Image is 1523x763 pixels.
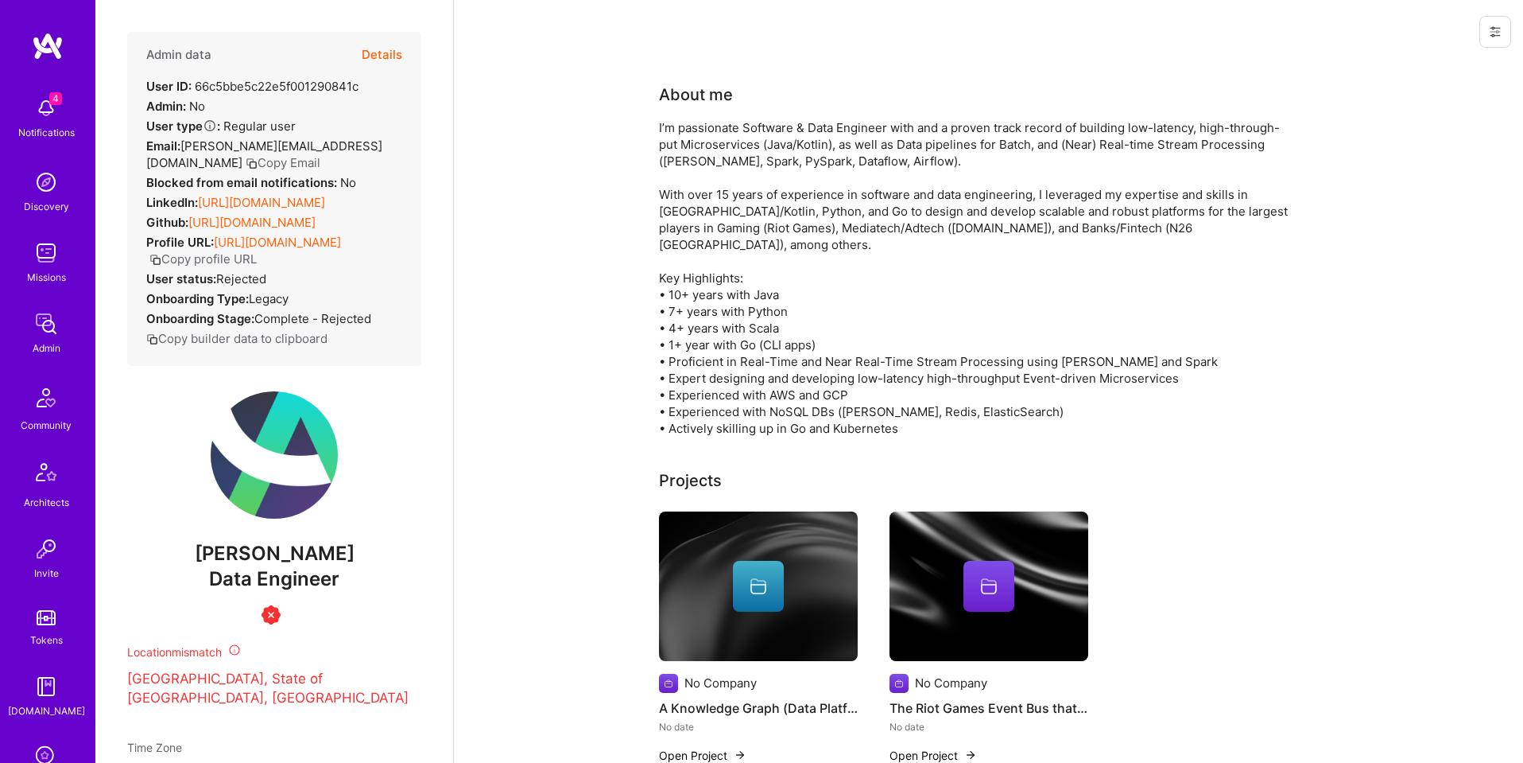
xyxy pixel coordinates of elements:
a: [URL][DOMAIN_NAME] [198,195,325,210]
img: admin teamwork [30,308,62,340]
div: 66c5bbe5c22e5f001290841c [146,78,358,95]
strong: Github: [146,215,188,230]
img: arrow-right [964,749,977,761]
button: Copy builder data to clipboard [146,330,327,347]
img: cover [659,512,858,661]
img: teamwork [30,237,62,269]
i: Help [203,119,217,133]
span: Rejected [216,271,266,286]
button: Copy Email [246,154,320,171]
div: No [146,98,205,115]
span: [PERSON_NAME][EMAIL_ADDRESS][DOMAIN_NAME] [146,138,382,170]
div: Missions [27,269,66,286]
strong: LinkedIn: [146,195,198,210]
img: Architects [27,456,65,494]
img: User Avatar [211,391,338,519]
div: I’m passionate Software & Data Engineer with and a proven track record of building low-latency, h... [659,119,1295,437]
button: Details [362,32,402,78]
strong: Onboarding Type: [146,291,249,306]
span: 4 [49,92,62,105]
strong: Admin: [146,99,186,114]
div: About me [659,83,733,107]
i: icon Copy [246,158,258,169]
div: Projects [659,469,722,492]
img: tokens [37,610,56,625]
div: Architects [24,494,69,511]
div: Tokens [30,632,63,648]
img: cover [889,512,1088,661]
img: Invite [30,533,62,565]
p: [GEOGRAPHIC_DATA], State of [GEOGRAPHIC_DATA], [GEOGRAPHIC_DATA] [127,670,421,708]
img: Community [27,379,65,417]
div: No [146,174,356,191]
div: Admin [33,340,60,356]
strong: Email: [146,138,180,154]
img: guide book [30,671,62,703]
button: Copy profile URL [149,251,257,267]
div: [DOMAIN_NAME] [8,703,85,719]
div: No date [889,718,1088,735]
span: Time Zone [127,741,182,754]
span: [PERSON_NAME] [127,542,421,566]
strong: User status: [146,271,216,286]
img: arrow-right [734,749,746,761]
strong: User type : [146,119,220,134]
img: Company logo [659,674,678,693]
div: No Company [684,675,757,691]
div: Regular user [146,118,296,134]
div: Notifications [18,124,75,141]
div: No date [659,718,858,735]
h4: The Riot Games Event Bus that handling over 500M+ events/second and serves the data across severa... [889,698,1088,718]
span: legacy [249,291,289,306]
h4: Admin data [146,48,211,62]
div: Community [21,417,72,434]
div: Invite [34,565,59,582]
img: bell [30,92,62,124]
strong: Profile URL: [146,235,214,250]
strong: User ID: [146,79,192,94]
a: [URL][DOMAIN_NAME] [188,215,316,230]
h4: A Knowledge Graph (Data Platform) for KYC [659,698,858,718]
div: No Company [915,675,987,691]
strong: Blocked from email notifications: [146,175,340,190]
span: Data Engineer [209,567,339,590]
img: discovery [30,166,62,198]
i: icon Copy [146,333,158,345]
img: Company logo [889,674,909,693]
img: Unqualified [262,605,281,625]
a: [URL][DOMAIN_NAME] [214,235,341,250]
span: Complete - Rejected [254,311,371,326]
div: Discovery [24,198,69,215]
img: logo [32,32,64,60]
i: icon Copy [149,254,161,266]
div: Location mismatch [127,644,421,660]
strong: Onboarding Stage: [146,311,254,326]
